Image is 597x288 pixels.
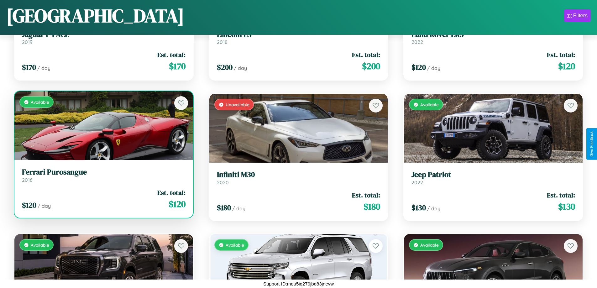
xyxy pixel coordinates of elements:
span: 2018 [217,39,228,45]
a: Jaguar F-PACE2019 [22,30,186,45]
span: / day [234,65,247,71]
span: Est. total: [352,191,380,200]
h1: [GEOGRAPHIC_DATA] [6,3,184,29]
span: $ 180 [217,202,231,213]
span: / day [232,205,245,212]
span: $ 120 [558,60,575,72]
span: $ 130 [558,200,575,213]
span: Est. total: [547,50,575,59]
span: 2019 [22,39,33,45]
span: Available [226,242,244,248]
span: $ 120 [22,200,36,210]
p: Support ID: meu5iq279jbd83jnevw [263,280,334,288]
span: / day [427,65,440,71]
span: Available [420,242,439,248]
span: $ 200 [217,62,233,72]
a: Lincoln LS2018 [217,30,380,45]
span: $ 180 [364,200,380,213]
a: Land Rover LR32022 [411,30,575,45]
span: Est. total: [352,50,380,59]
h3: Ferrari Purosangue [22,168,186,177]
span: Available [31,242,49,248]
a: Infiniti M302020 [217,170,380,186]
span: 2020 [217,179,229,186]
h3: Infiniti M30 [217,170,380,179]
span: 2022 [411,39,423,45]
h3: Jeep Patriot [411,170,575,179]
a: Ferrari Purosangue2016 [22,168,186,183]
span: $ 130 [411,202,426,213]
span: / day [427,205,440,212]
a: Jeep Patriot2022 [411,170,575,186]
span: Est. total: [547,191,575,200]
span: $ 170 [169,60,186,72]
div: Filters [573,13,588,19]
span: Est. total: [157,188,186,197]
button: Filters [564,9,591,22]
span: Available [420,102,439,107]
span: / day [38,203,51,209]
div: Give Feedback [589,131,594,157]
span: 2022 [411,179,423,186]
span: $ 170 [22,62,36,72]
span: $ 120 [169,198,186,210]
span: Available [31,99,49,105]
span: / day [37,65,50,71]
span: Est. total: [157,50,186,59]
span: 2016 [22,177,33,183]
span: $ 200 [362,60,380,72]
span: Unavailable [226,102,249,107]
span: $ 120 [411,62,426,72]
